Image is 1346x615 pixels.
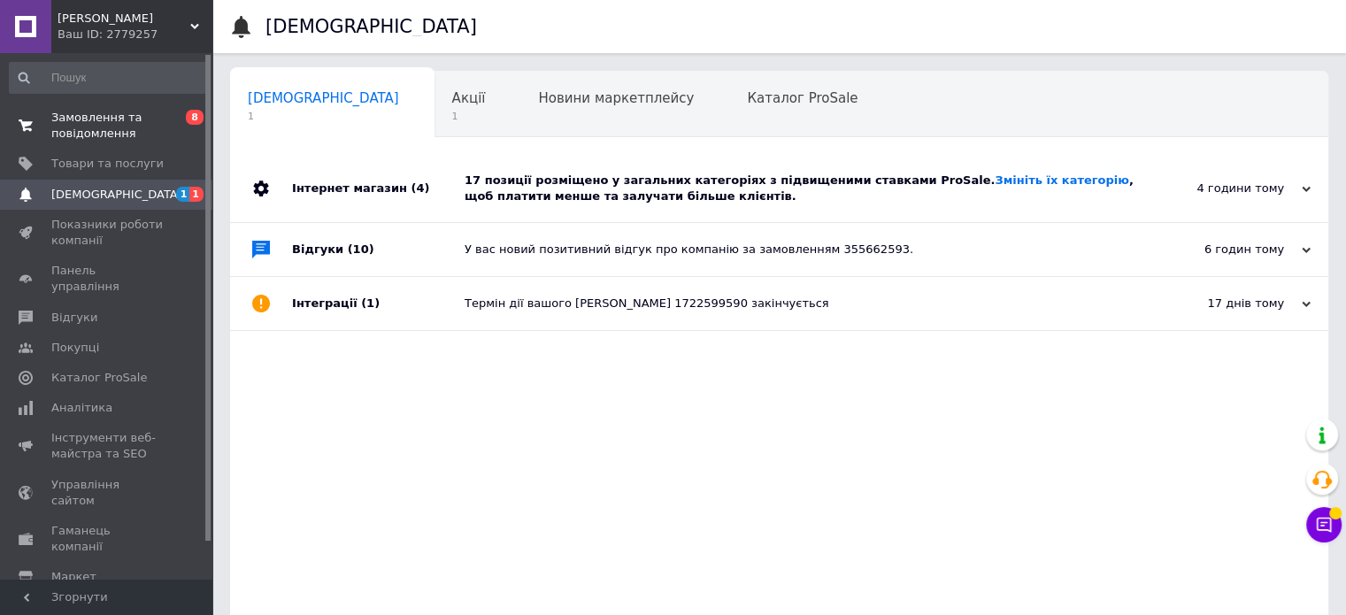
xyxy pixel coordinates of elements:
div: 17 позиції розміщено у загальних категоріях з підвищеними ставками ProSale. , щоб платити менше т... [465,173,1134,204]
a: Змініть їх категорію [995,173,1128,187]
button: Чат з покупцем [1306,507,1342,542]
span: Акції [452,90,486,106]
span: Гаманець компанії [51,523,164,555]
span: Інструменти веб-майстра та SEO [51,430,164,462]
span: (10) [348,242,374,256]
span: Каталог ProSale [51,370,147,386]
span: Товари та послуги [51,156,164,172]
div: Інтеграції [292,277,465,330]
span: Управління сайтом [51,477,164,509]
span: 1 [248,110,399,123]
span: 1 [189,187,204,202]
div: У вас новий позитивний відгук про компанію за замовленням 355662593. [465,242,1134,258]
span: [DEMOGRAPHIC_DATA] [51,187,182,203]
span: Маркет [51,569,96,585]
h1: [DEMOGRAPHIC_DATA] [265,16,477,37]
span: (1) [361,296,380,310]
span: Панель управління [51,263,164,295]
div: 6 годин тому [1134,242,1311,258]
span: 1 [452,110,486,123]
span: [DEMOGRAPHIC_DATA] [248,90,399,106]
div: Ваш ID: 2779257 [58,27,212,42]
span: 1 [176,187,190,202]
div: Інтернет магазин [292,155,465,222]
span: Відгуки [51,310,97,326]
div: Термін дії вашого [PERSON_NAME] 1722599590 закінчується [465,296,1134,311]
div: 4 години тому [1134,181,1311,196]
span: Новини маркетплейсу [538,90,694,106]
span: ФОП Сембратович Руслан Юрійович [58,11,190,27]
span: 8 [186,110,204,125]
span: Каталог ProSale [747,90,858,106]
span: Замовлення та повідомлення [51,110,164,142]
span: Аналітика [51,400,112,416]
span: Показники роботи компанії [51,217,164,249]
span: (4) [411,181,429,195]
div: 17 днів тому [1134,296,1311,311]
input: Пошук [9,62,209,94]
span: Покупці [51,340,99,356]
div: Відгуки [292,223,465,276]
